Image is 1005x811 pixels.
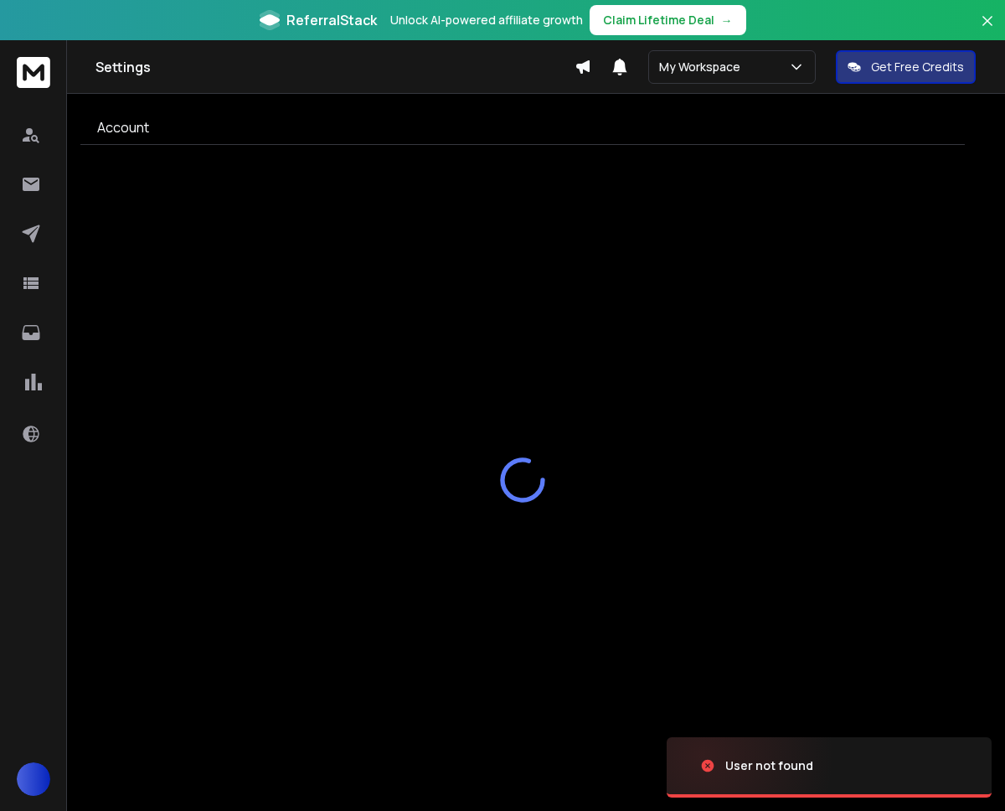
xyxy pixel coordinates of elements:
[659,59,747,75] p: My Workspace
[95,57,575,77] h1: Settings
[667,721,834,811] img: image
[977,10,998,50] button: Close banner
[836,50,976,84] button: Get Free Credits
[390,12,583,28] p: Unlock AI-powered affiliate growth
[871,59,964,75] p: Get Free Credits
[725,757,813,774] div: User not found
[286,10,377,30] span: ReferralStack
[80,111,166,144] a: Account
[590,5,746,35] button: Claim Lifetime Deal→
[721,12,733,28] span: →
